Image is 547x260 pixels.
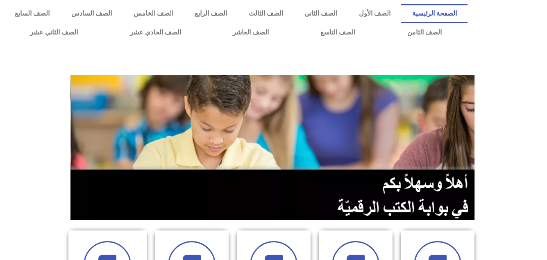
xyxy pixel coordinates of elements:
[238,4,294,23] a: الصف الثالث
[381,23,467,42] a: الصف الثامن
[348,4,402,23] a: الصف الأول
[123,4,184,23] a: الصف الخامس
[207,23,295,42] a: الصف العاشر
[184,4,238,23] a: الصف الرابع
[294,4,348,23] a: الصف الثاني
[61,4,123,23] a: الصف السادس
[4,4,61,23] a: الصف السابع
[4,23,104,42] a: الصف الثاني عشر
[104,23,207,42] a: الصف الحادي عشر
[295,23,381,42] a: الصف التاسع
[401,4,468,23] a: الصفحة الرئيسية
